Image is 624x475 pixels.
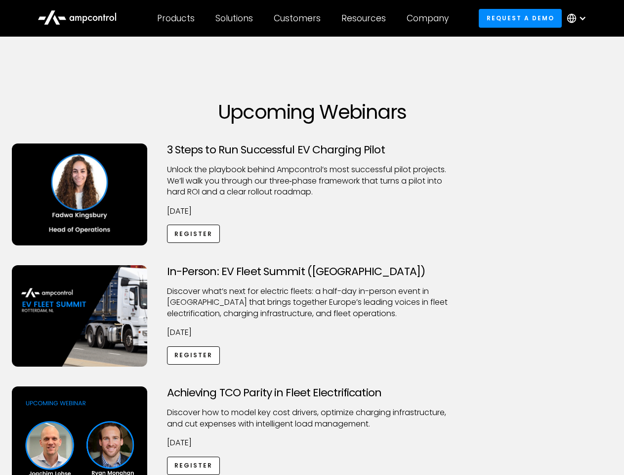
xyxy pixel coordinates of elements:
a: Register [167,346,220,365]
h3: Achieving TCO Parity in Fleet Electrification [167,386,458,399]
a: Register [167,457,220,475]
div: Company [407,13,449,24]
p: Unlock the playbook behind Ampcontrol’s most successful pilot projects. We’ll walk you through ou... [167,164,458,197]
div: Customers [274,13,321,24]
a: Request a demo [479,9,562,27]
h3: In-Person: EV Fleet Summit ([GEOGRAPHIC_DATA]) [167,265,458,278]
div: Resources [341,13,386,24]
p: [DATE] [167,206,458,217]
a: Register [167,225,220,243]
p: [DATE] [167,327,458,338]
h1: Upcoming Webinars [12,100,613,124]
h3: 3 Steps to Run Successful EV Charging Pilot [167,143,458,156]
p: ​Discover what’s next for electric fleets: a half-day in-person event in [GEOGRAPHIC_DATA] that b... [167,286,458,319]
div: Products [157,13,195,24]
div: Solutions [215,13,253,24]
p: Discover how to model key cost drivers, optimize charging infrastructure, and cut expenses with i... [167,407,458,429]
p: [DATE] [167,437,458,448]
